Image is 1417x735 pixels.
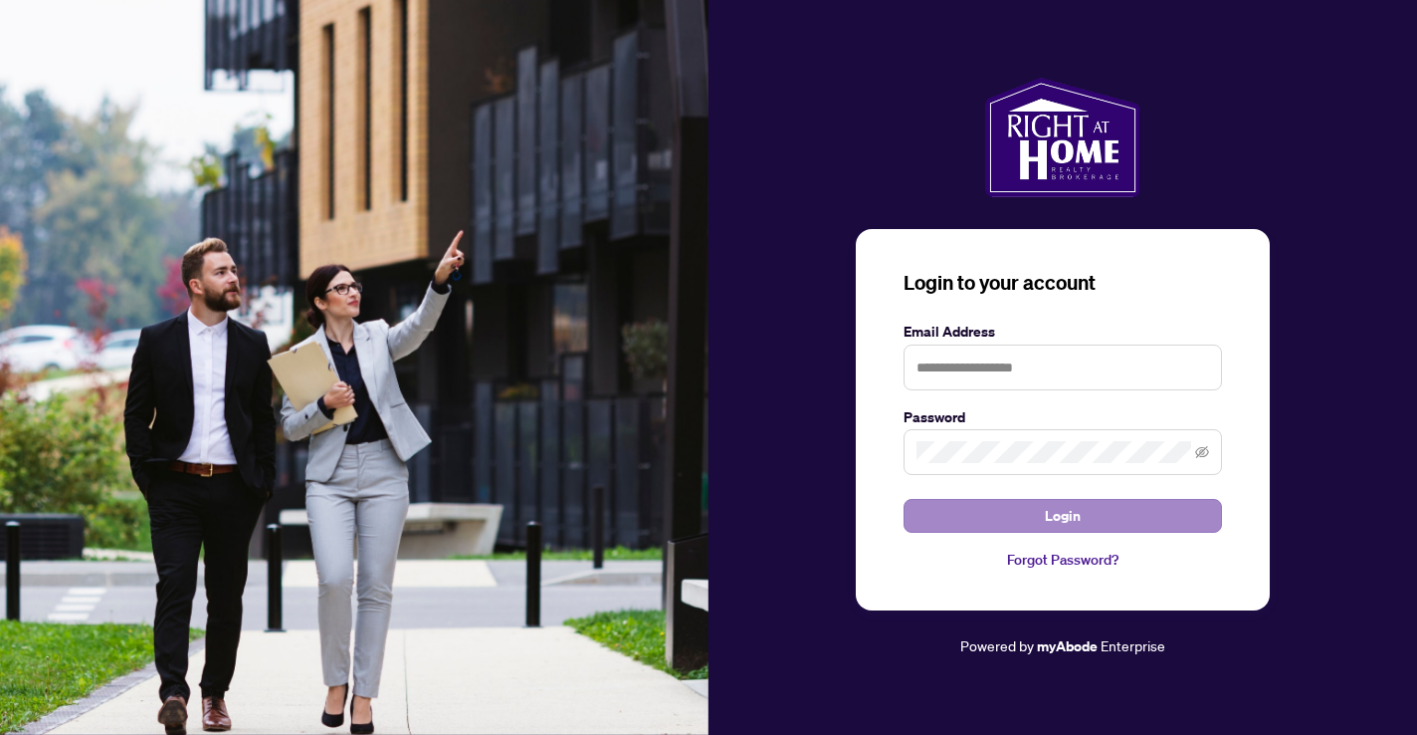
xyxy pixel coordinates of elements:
[985,78,1139,197] img: ma-logo
[960,636,1034,654] span: Powered by
[904,406,1222,428] label: Password
[1195,445,1209,459] span: eye-invisible
[1037,635,1098,657] a: myAbode
[1101,636,1165,654] span: Enterprise
[904,269,1222,297] h3: Login to your account
[904,499,1222,533] button: Login
[904,321,1222,343] label: Email Address
[1045,500,1081,532] span: Login
[904,549,1222,571] a: Forgot Password?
